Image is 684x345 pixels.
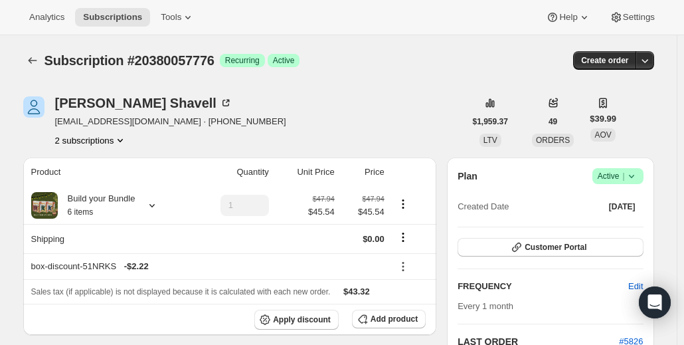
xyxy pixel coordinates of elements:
span: Active [273,55,295,66]
small: $47.94 [363,195,385,203]
button: 49 [541,112,565,131]
th: Shipping [23,224,191,253]
span: | [622,171,624,181]
button: [DATE] [601,197,643,216]
span: Every 1 month [458,301,513,311]
div: box-discount-51NRKS [31,260,385,273]
div: Open Intercom Messenger [639,287,671,318]
span: Subscriptions [83,12,142,23]
span: Subscription #20380057776 [44,53,214,68]
span: Sales tax (if applicable) is not displayed because it is calculated with each new order. [31,287,331,296]
button: Shipping actions [392,230,414,245]
th: Price [339,158,388,187]
small: $47.94 [313,195,335,203]
h2: Plan [458,170,477,183]
span: $1,959.37 [473,116,508,127]
th: Quantity [191,158,273,187]
span: [EMAIL_ADDRESS][DOMAIN_NAME] · [PHONE_NUMBER] [55,115,286,128]
span: $43.32 [343,287,370,296]
span: $45.54 [343,205,385,219]
span: Active [598,170,638,183]
button: Tools [153,8,203,27]
button: Create order [573,51,636,70]
button: Apply discount [254,310,339,330]
span: ORDERS [536,136,570,145]
span: Created Date [458,200,509,213]
span: Help [559,12,577,23]
span: Steven Shavell [23,96,44,118]
th: Product [23,158,191,187]
span: Tools [161,12,181,23]
span: Customer Portal [525,242,586,253]
button: Add product [352,310,426,328]
span: Apply discount [273,314,331,325]
button: Product actions [55,134,128,147]
span: LTV [483,136,497,145]
button: Subscriptions [23,51,42,70]
small: 6 items [68,207,94,217]
span: Settings [623,12,655,23]
button: Product actions [392,197,414,211]
button: $1,959.37 [465,112,516,131]
span: $0.00 [363,234,385,244]
img: product img [31,192,58,219]
button: Subscriptions [75,8,150,27]
button: Help [538,8,598,27]
button: Settings [602,8,663,27]
span: Edit [628,280,643,293]
span: $39.99 [590,112,616,126]
span: - $2.22 [124,260,149,273]
button: Edit [620,276,651,297]
span: [DATE] [609,201,636,212]
span: Analytics [29,12,64,23]
div: [PERSON_NAME] Shavell [55,96,232,110]
span: 49 [549,116,557,127]
span: Recurring [225,55,260,66]
span: AOV [594,130,611,140]
div: Build your Bundle [58,192,135,219]
th: Unit Price [273,158,339,187]
h2: FREQUENCY [458,280,628,293]
span: Add product [371,314,418,324]
button: Analytics [21,8,72,27]
span: Create order [581,55,628,66]
span: $45.54 [308,205,335,219]
button: Customer Portal [458,238,643,257]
